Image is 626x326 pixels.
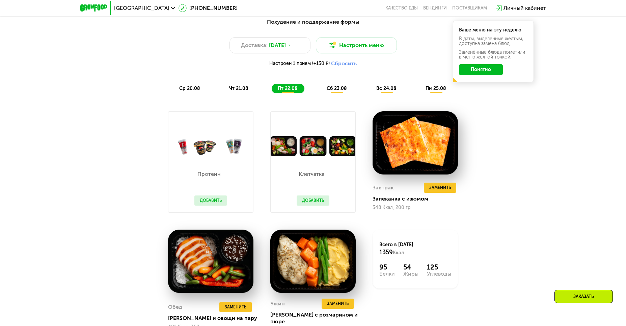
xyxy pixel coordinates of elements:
p: Протеин [194,171,224,177]
a: [PHONE_NUMBER] [179,4,238,12]
div: 125 [427,263,451,271]
div: Жиры [403,271,418,277]
div: [PERSON_NAME] и овощи на пару [168,315,259,322]
button: Заменить [219,302,252,312]
span: Заменить [225,304,246,310]
div: Личный кабинет [503,4,546,12]
button: Настроить меню [316,37,397,53]
span: пн 25.08 [426,86,446,91]
span: ср 20.08 [179,86,200,91]
button: Добавить [194,195,227,206]
span: чт 21.08 [229,86,248,91]
div: 54 [403,263,418,271]
div: Обед [168,302,182,312]
div: Всего в [DATE] [379,241,451,256]
span: Ккал [393,250,404,256]
a: Вендинги [423,5,447,11]
div: В даты, выделенные желтым, доступна замена блюд. [459,37,528,46]
a: Качество еды [385,5,418,11]
span: вс 24.08 [376,86,397,91]
div: Ваше меню на эту неделю [459,28,528,32]
div: Углеводы [427,271,451,277]
span: Заменить [327,300,349,307]
span: 1359 [379,249,393,256]
button: Сбросить [331,60,357,67]
div: Запеканка с изюмом [373,195,463,202]
span: [GEOGRAPHIC_DATA] [114,5,169,11]
div: Заказать [554,290,613,303]
div: Похудение и поддержание формы [113,18,513,26]
div: Завтрак [373,183,394,193]
button: Понятно [459,64,503,75]
div: 348 Ккал, 200 гр [373,205,458,210]
span: пт 22.08 [278,86,298,91]
span: Доставка: [241,41,268,49]
div: 95 [379,263,395,271]
div: [PERSON_NAME] с розмарином и пюре [270,311,361,325]
div: поставщикам [452,5,487,11]
div: Белки [379,271,395,277]
div: Заменённые блюда пометили в меню жёлтой точкой. [459,50,528,60]
span: [DATE] [269,41,286,49]
span: сб 23.08 [327,86,347,91]
button: Заменить [424,183,456,193]
div: Ужин [270,299,285,309]
span: Заменить [429,184,451,191]
span: Настроен 1 прием (+130 ₽) [269,61,330,66]
button: Заменить [322,299,354,309]
button: Добавить [297,195,329,206]
p: Клетчатка [297,171,326,177]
